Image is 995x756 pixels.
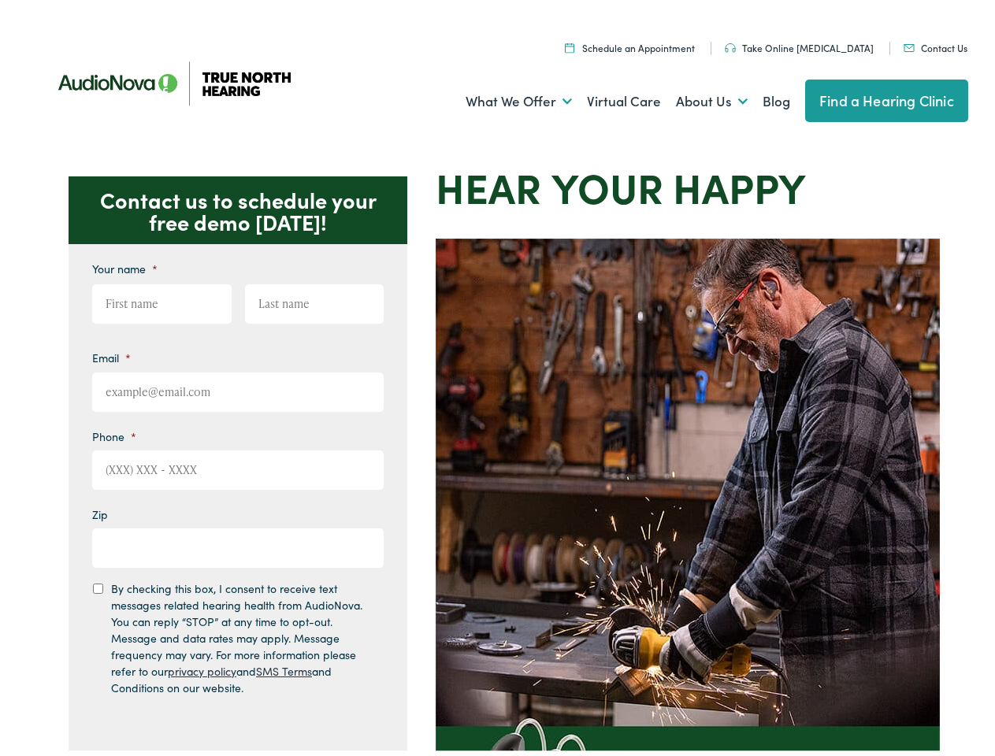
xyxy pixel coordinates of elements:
a: SMS Terms [256,658,312,674]
img: Mail icon in color code ffb348, used for communication purposes [904,39,915,47]
label: Email [92,346,131,360]
label: Your name [92,257,158,271]
a: Blog [763,68,790,126]
img: Headphones icon in color code ffb348 [725,39,736,48]
input: (XXX) XXX - XXXX [92,446,384,485]
a: privacy policy [168,658,236,674]
input: Last name [245,280,384,319]
a: What We Offer [466,68,572,126]
a: Find a Hearing Clinic [805,75,968,117]
label: By checking this box, I consent to receive text messages related hearing health from AudioNova. Y... [111,576,369,691]
a: Schedule an Appointment [565,36,695,50]
a: About Us [676,68,748,126]
a: Contact Us [904,36,967,50]
label: Zip [92,502,108,517]
a: Take Online [MEDICAL_DATA] [725,36,874,50]
a: Virtual Care [587,68,661,126]
input: example@email.com [92,368,384,407]
img: Icon symbolizing a calendar in color code ffb348 [565,38,574,48]
strong: Hear [436,153,541,210]
strong: your Happy [551,153,806,210]
p: Contact us to schedule your free demo [DATE]! [69,172,407,239]
input: First name [92,280,232,319]
label: Phone [92,424,136,439]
